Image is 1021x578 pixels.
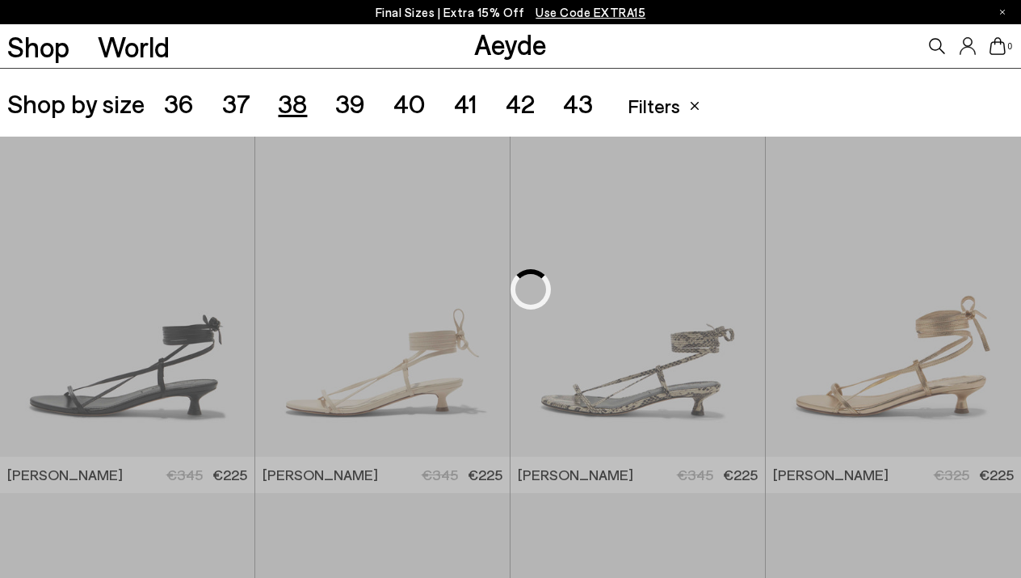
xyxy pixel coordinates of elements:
[393,87,426,118] span: 40
[506,87,535,118] span: 42
[474,27,547,61] a: Aeyde
[222,87,250,118] span: 37
[1006,42,1014,51] span: 0
[278,87,307,118] span: 38
[164,87,194,118] span: 36
[989,37,1006,55] a: 0
[536,5,645,19] span: Navigate to /collections/ss25-final-sizes
[563,87,593,118] span: 43
[628,94,680,117] span: Filters
[7,32,69,61] a: Shop
[335,87,365,118] span: 39
[376,2,646,23] p: Final Sizes | Extra 15% Off
[454,87,477,118] span: 41
[98,32,170,61] a: World
[7,90,145,116] span: Shop by size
